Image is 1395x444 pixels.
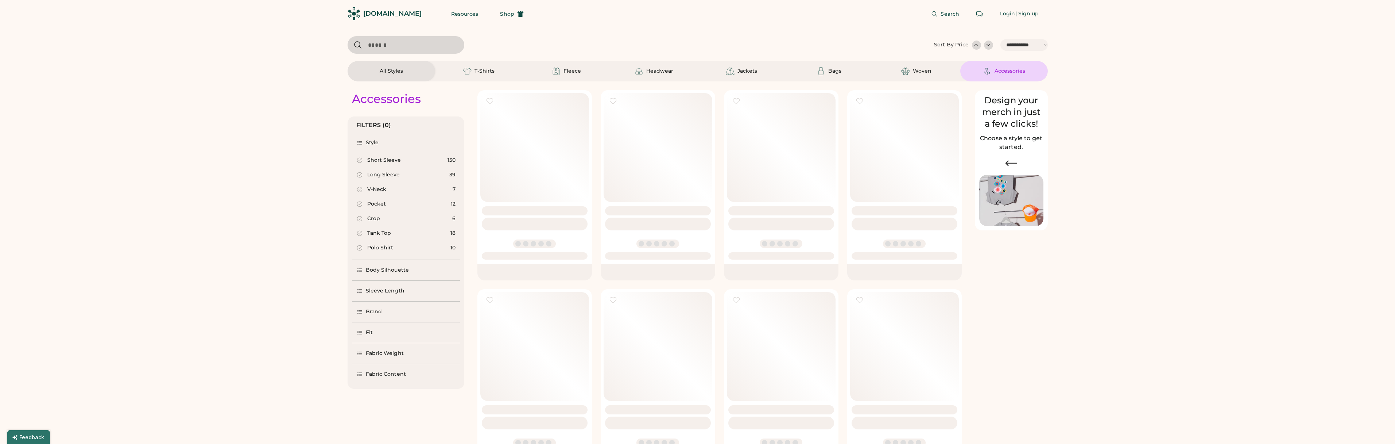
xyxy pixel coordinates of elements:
div: Tank Top [367,230,391,237]
img: Fleece Icon [552,67,561,76]
div: 12 [451,200,456,208]
div: Fabric Weight [366,350,404,357]
iframe: Front Chat [1360,411,1392,443]
div: | Sign up [1015,10,1039,18]
div: 39 [449,171,456,179]
div: 10 [450,244,456,252]
h2: Choose a style to get started. [979,134,1043,152]
img: Headwear Icon [635,67,643,76]
button: Retrieve an order [972,7,987,21]
div: 6 [452,215,456,222]
div: 18 [450,230,456,237]
div: Design your merch in just a few clicks! [979,95,1043,130]
div: Short Sleeve [367,157,401,164]
div: Sleeve Length [366,287,404,295]
div: Polo Shirt [367,244,393,252]
button: Search [922,7,968,21]
div: 150 [447,157,456,164]
img: T-Shirts Icon [463,67,472,76]
div: All Styles [380,68,403,75]
div: Long Sleeve [367,171,400,179]
div: Pocket [367,200,386,208]
div: Login [1000,10,1015,18]
img: Accessories Icon [983,67,992,76]
div: Jackets [737,68,757,75]
div: Fabric Content [366,371,406,378]
div: Sort By Price [934,41,969,49]
img: Woven Icon [901,67,910,76]
div: T-Shirts [474,68,495,75]
div: Body Silhouette [366,267,409,274]
div: Brand [366,308,382,315]
img: Bags Icon [817,67,825,76]
div: FILTERS (0) [356,121,391,130]
div: Accessories [995,68,1025,75]
div: Style [366,139,379,146]
div: Headwear [646,68,673,75]
img: Rendered Logo - Screens [348,7,360,20]
button: Shop [491,7,532,21]
span: Shop [500,11,514,16]
img: Image of Lisa Congdon Eye Print on T-Shirt and Hat [979,175,1043,226]
div: Woven [913,68,931,75]
button: Resources [442,7,487,21]
div: [DOMAIN_NAME] [363,9,422,18]
div: Accessories [352,92,421,106]
div: Bags [828,68,841,75]
div: Fit [366,329,373,336]
span: Search [941,11,959,16]
div: V-Neck [367,186,386,193]
div: 7 [453,186,456,193]
img: Jackets Icon [726,67,735,76]
div: Crop [367,215,380,222]
div: Fleece [563,68,581,75]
